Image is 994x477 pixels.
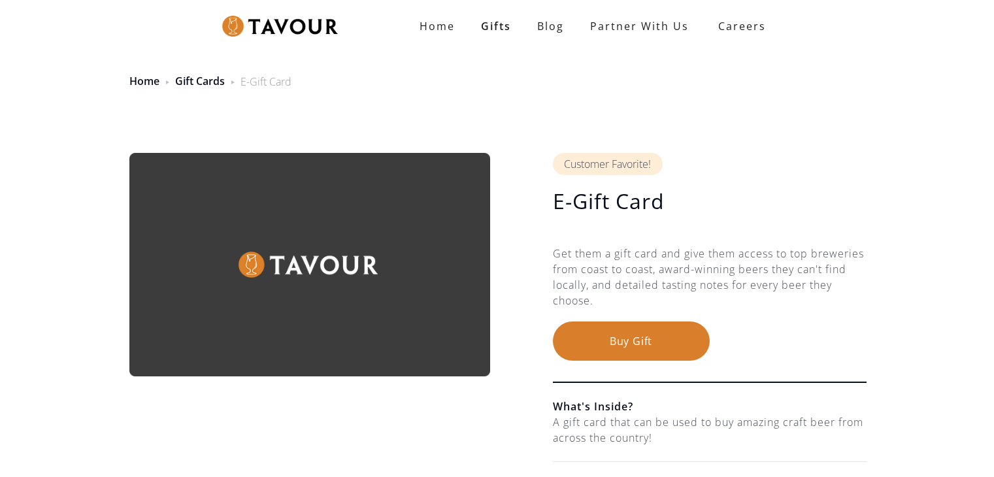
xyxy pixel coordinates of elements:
strong: Careers [718,13,766,39]
h1: E-Gift Card [553,188,867,214]
a: Careers [702,8,776,44]
strong: Home [420,19,455,33]
h6: What's Inside? [553,399,867,414]
a: Blog [524,13,577,39]
a: Gift Cards [175,74,225,88]
div: Customer Favorite! [553,153,663,175]
div: Get them a gift card and give them access to top breweries from coast to coast, award-winning bee... [553,246,867,321]
a: Home [129,74,159,88]
div: E-Gift Card [240,74,291,90]
a: Home [406,13,468,39]
div: A gift card that can be used to buy amazing craft beer from across the country! [553,414,867,446]
a: partner with us [577,13,702,39]
a: Gifts [468,13,524,39]
button: Buy Gift [553,321,710,361]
